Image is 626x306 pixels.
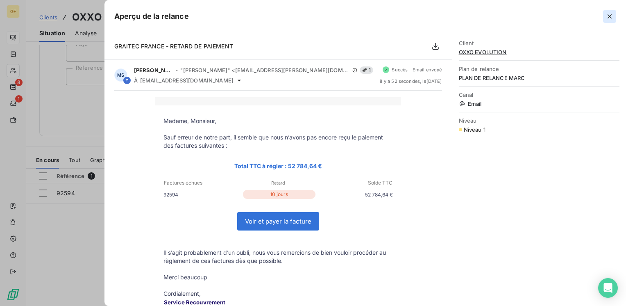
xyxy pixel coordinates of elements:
[459,75,619,81] span: PLAN DE RELANCE MARC
[134,77,138,84] span: À
[459,66,619,72] span: Plan de relance
[176,68,178,73] span: -
[459,49,619,55] span: OXXO EVOLUTION
[598,278,618,298] div: Open Intercom Messenger
[317,179,392,187] p: Solde TTC
[243,190,315,199] p: 10 jours
[163,133,393,150] p: Sauf erreur de notre part, il semble que nous n’avons pas encore reçu le paiement des factures su...
[380,79,442,84] span: il y a 52 secondes , le [DATE]
[317,190,393,199] p: 52 784,64 €
[163,290,393,298] p: Cordialement,
[163,190,241,199] p: 92594
[164,179,240,187] p: Factures échues
[459,91,619,98] span: Canal
[163,273,393,281] p: Merci beaucoup
[114,11,189,22] h5: Aperçu de la relance
[392,67,442,72] span: Succès - Email envoyé
[459,117,619,124] span: Niveau
[238,212,319,230] a: Voir et payer la facture
[163,117,393,125] p: Madame, Monsieur,
[459,100,619,107] span: Email
[163,161,393,171] p: Total TTC à régler : 52 784,64 €
[134,67,174,73] span: [PERSON_NAME]
[464,126,485,133] span: Niveau 1
[114,69,127,82] div: MS
[459,40,619,46] span: Client
[163,249,393,265] p: Il s’agit probablement d’un oubli, nous vous remercions de bien vouloir procéder au règlement de ...
[114,43,233,50] span: GRAITEC FRANCE - RETARD DE PAIEMENT
[180,67,350,73] span: "[PERSON_NAME]" <[EMAIL_ADDRESS][PERSON_NAME][DOMAIN_NAME]>
[360,66,373,74] span: 1
[140,77,234,84] span: [EMAIL_ADDRESS][DOMAIN_NAME]
[164,299,226,306] span: Service Recouvrement
[240,179,316,187] p: Retard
